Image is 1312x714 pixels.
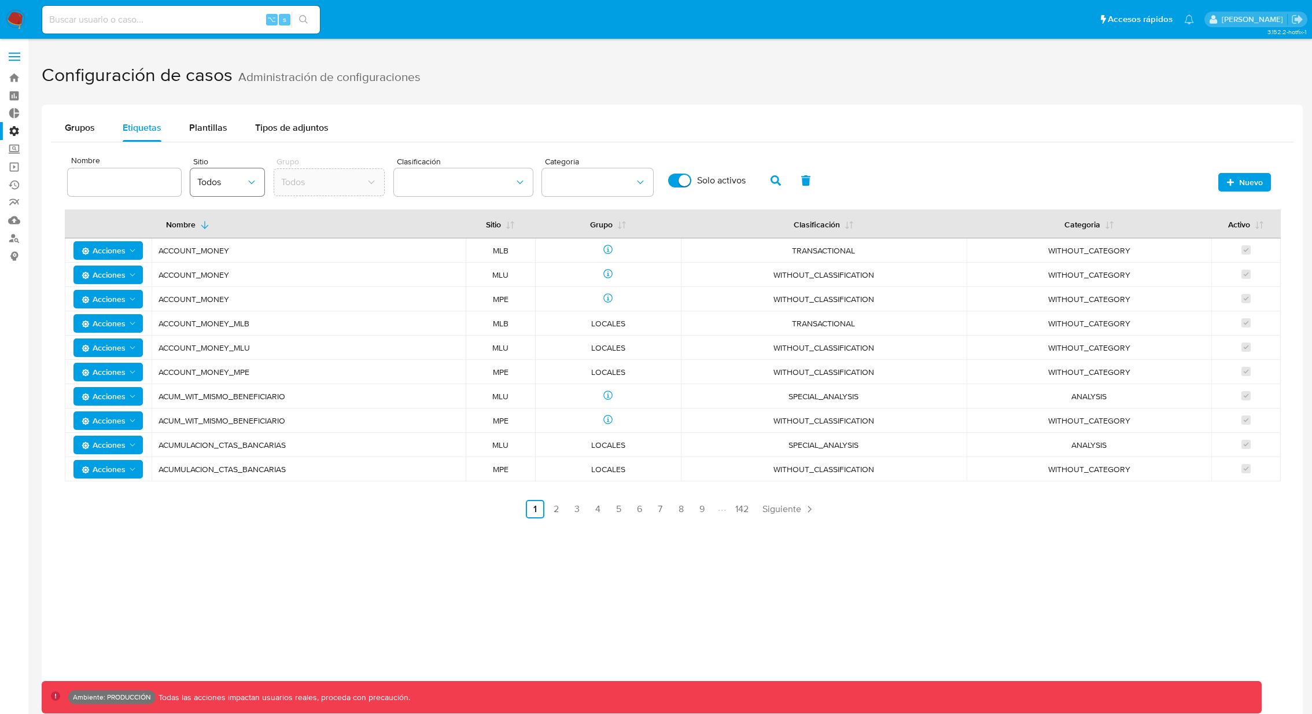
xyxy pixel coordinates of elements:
button: search-icon [292,12,315,28]
span: s [283,14,286,25]
input: Buscar usuario o caso... [42,12,320,27]
span: Accesos rápidos [1108,13,1173,25]
span: ⌥ [267,14,276,25]
p: leandrojossue.ramirez@mercadolibre.com.co [1222,14,1287,25]
a: Notificaciones [1184,14,1194,24]
a: Salir [1291,13,1303,25]
p: Todas las acciones impactan usuarios reales, proceda con precaución. [156,692,410,703]
p: Ambiente: PRODUCCIÓN [73,695,151,700]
